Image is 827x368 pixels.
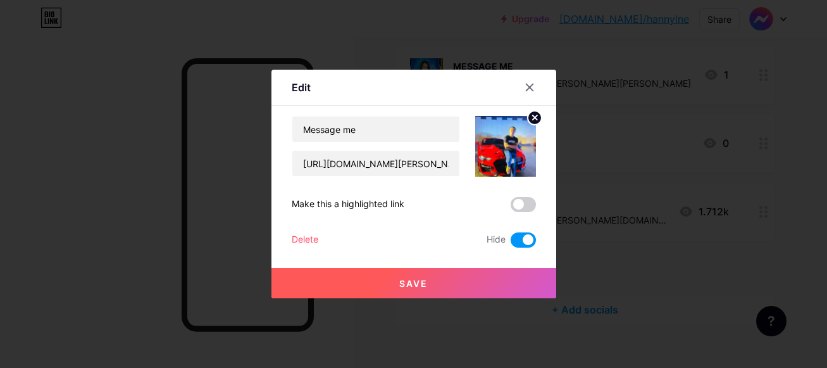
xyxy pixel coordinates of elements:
[292,80,311,95] div: Edit
[292,232,318,248] div: Delete
[487,232,506,248] span: Hide
[399,278,428,289] span: Save
[475,116,536,177] img: link_thumbnail
[292,117,459,142] input: Title
[292,151,459,176] input: URL
[292,197,404,212] div: Make this a highlighted link
[271,268,556,298] button: Save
